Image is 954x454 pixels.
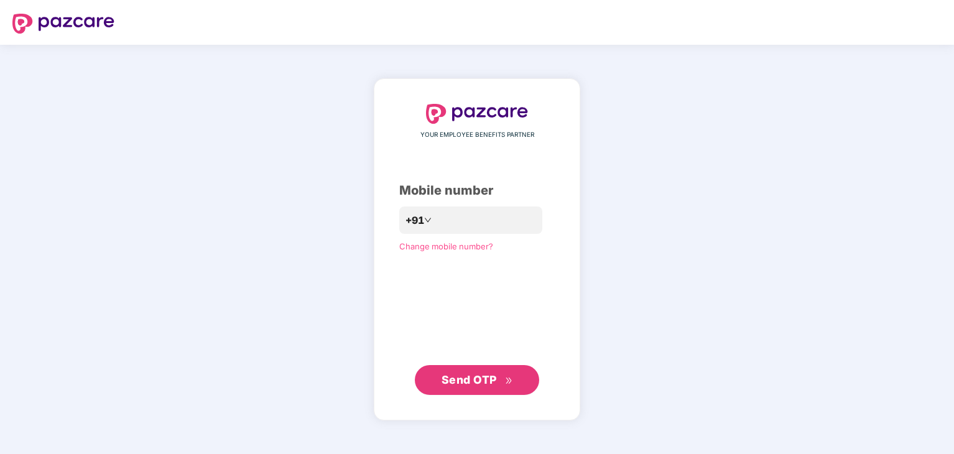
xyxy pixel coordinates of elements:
[442,373,497,386] span: Send OTP
[399,241,493,251] a: Change mobile number?
[415,365,539,395] button: Send OTPdouble-right
[12,14,114,34] img: logo
[505,377,513,385] span: double-right
[420,130,534,140] span: YOUR EMPLOYEE BENEFITS PARTNER
[405,213,424,228] span: +91
[426,104,528,124] img: logo
[424,216,432,224] span: down
[399,181,555,200] div: Mobile number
